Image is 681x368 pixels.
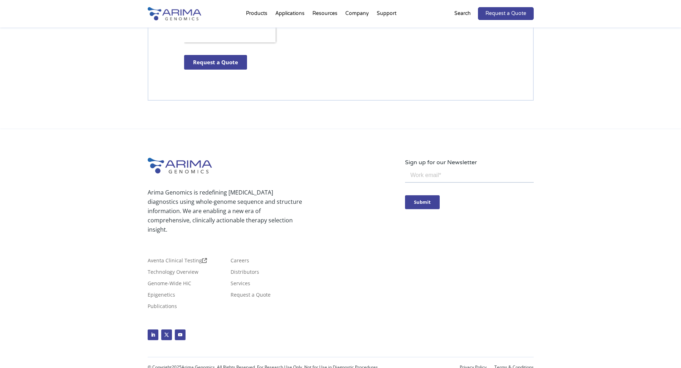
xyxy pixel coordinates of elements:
[148,258,207,266] a: Aventa Clinical Testing
[158,146,163,151] input: Other
[454,9,471,18] p: Search
[148,329,158,340] a: Follow on LinkedIn
[8,136,53,143] span: Single-Cell Methyl-3C
[165,109,200,115] span: Gene Regulation
[161,329,172,340] a: Follow on X
[2,118,6,123] input: High Coverage Hi-C
[2,109,6,114] input: Capture Hi-C
[148,158,212,173] img: Arima-Genomics-logo
[405,158,534,167] p: Sign up for our Newsletter
[148,269,198,277] a: Technology Overview
[165,99,204,106] span: Genome Assembly
[157,0,179,7] span: Last name
[165,127,196,133] span: Human Health
[158,100,163,104] input: Genome Assembly
[2,146,6,151] input: Library Prep
[165,136,224,143] span: Structural Variant Discovery
[148,281,191,289] a: Genome-Wide HiC
[175,329,186,340] a: Follow on Youtube
[2,127,6,132] input: Hi-C for FFPE
[8,146,34,152] span: Library Prep
[2,165,6,169] input: Other
[231,269,259,277] a: Distributors
[8,164,21,171] span: Other
[157,88,219,95] span: What is your area of interest?
[157,59,168,65] span: State
[231,258,249,266] a: Careers
[148,7,201,20] img: Arima-Genomics-logo
[148,304,177,312] a: Publications
[158,137,163,141] input: Structural Variant Discovery
[148,188,302,234] p: Arima Genomics is redefining [MEDICAL_DATA] diagnostics using whole-genome sequence and structure...
[165,118,189,124] span: Epigenetics
[158,127,163,132] input: Human Health
[8,118,49,124] span: High Coverage Hi-C
[405,167,534,222] iframe: Form 1
[231,281,250,289] a: Services
[158,109,163,114] input: Gene Regulation
[2,100,6,104] input: Hi-C
[158,118,163,123] input: Epigenetics
[8,99,17,106] span: Hi-C
[2,155,6,160] input: Arima Bioinformatics Platform
[478,7,534,20] a: Request a Quote
[165,146,177,152] span: Other
[8,155,72,161] span: Arima Bioinformatics Platform
[148,292,175,300] a: Epigenetics
[8,127,36,133] span: Hi-C for FFPE
[231,292,271,300] a: Request a Quote
[8,109,35,115] span: Capture Hi-C
[2,137,6,141] input: Single-Cell Methyl-3C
